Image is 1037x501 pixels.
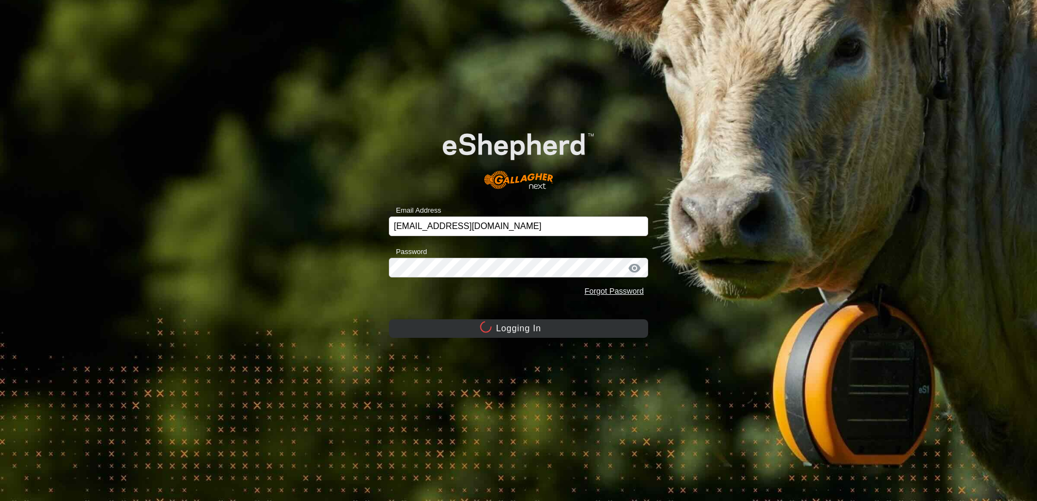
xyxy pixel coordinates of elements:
img: E-shepherd Logo [415,112,623,200]
input: Email Address [389,217,648,236]
a: Forgot Password [584,287,644,295]
label: Email Address [389,205,441,216]
button: Logging In [389,319,648,338]
label: Password [389,246,427,257]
